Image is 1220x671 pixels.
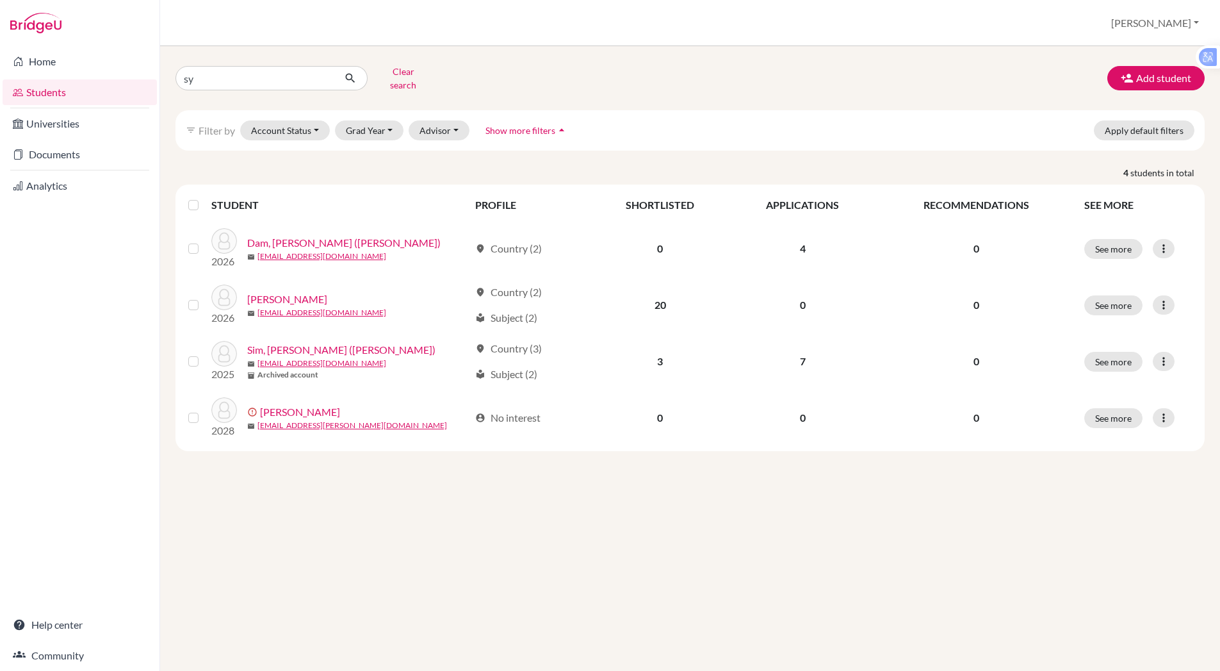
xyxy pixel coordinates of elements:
span: mail [247,253,255,261]
span: local_library [475,369,485,379]
b: Archived account [257,369,318,381]
p: 2025 [211,367,237,382]
span: account_circle [475,413,485,423]
button: Add student [1107,66,1205,90]
img: Bridge-U [10,13,61,33]
i: filter_list [186,125,196,135]
a: [EMAIL_ADDRESS][DOMAIN_NAME] [257,358,386,369]
button: Account Status [240,120,330,140]
button: Advisor [409,120,469,140]
button: See more [1084,408,1143,428]
button: Apply default filters [1094,120,1194,140]
td: 0 [590,220,729,277]
a: [EMAIL_ADDRESS][PERSON_NAME][DOMAIN_NAME] [257,420,447,431]
th: STUDENT [211,190,468,220]
span: location_on [475,287,485,297]
img: Sobral Calvosa, Isabella [211,397,237,423]
button: Grad Year [335,120,404,140]
a: Documents [3,142,157,167]
span: location_on [475,244,485,254]
i: arrow_drop_up [555,124,568,137]
img: Dam, Bao Anh (Isabella) [211,228,237,254]
p: 0 [884,297,1069,313]
button: See more [1084,239,1143,259]
th: SHORTLISTED [590,190,729,220]
span: mail [247,310,255,317]
strong: 4 [1123,166,1130,179]
span: students in total [1130,166,1205,179]
td: 3 [590,333,729,390]
th: APPLICATIONS [729,190,876,220]
p: 0 [884,410,1069,426]
div: Country (2) [475,285,542,300]
td: 0 [590,390,729,446]
p: 0 [884,241,1069,256]
td: 20 [590,277,729,333]
span: Filter by [199,124,235,137]
span: inventory_2 [247,372,255,379]
p: 2028 [211,423,237,438]
span: location_on [475,344,485,354]
span: local_library [475,313,485,323]
div: Country (2) [475,241,542,256]
a: Analytics [3,173,157,199]
th: PROFILE [468,190,590,220]
a: [PERSON_NAME] [247,292,327,307]
button: See more [1084,295,1143,315]
input: Find student by name... [175,66,334,90]
a: [EMAIL_ADDRESS][DOMAIN_NAME] [257,251,386,262]
p: 2026 [211,254,237,269]
span: mail [247,422,255,430]
th: SEE MORE [1077,190,1200,220]
a: [PERSON_NAME] [260,404,340,420]
button: [PERSON_NAME] [1105,11,1205,35]
p: 0 [884,354,1069,369]
a: Sim, [PERSON_NAME] ([PERSON_NAME]) [247,342,435,358]
a: Community [3,643,157,668]
p: 2026 [211,310,237,326]
img: Park, Isabella [211,285,237,310]
span: Show more filters [485,125,555,136]
th: RECOMMENDATIONS [876,190,1077,220]
div: No interest [475,410,541,426]
span: mail [247,360,255,368]
a: Students [3,79,157,105]
div: Country (3) [475,341,542,356]
div: Subject (2) [475,310,537,326]
a: Universities [3,111,157,137]
a: Home [3,49,157,74]
a: Help center [3,612,157,638]
div: Subject (2) [475,367,537,382]
td: 0 [729,277,876,333]
td: 4 [729,220,876,277]
a: [EMAIL_ADDRESS][DOMAIN_NAME] [257,307,386,319]
td: 0 [729,390,876,446]
a: Dam, [PERSON_NAME] ([PERSON_NAME]) [247,235,441,251]
button: Show more filtersarrow_drop_up [475,120,579,140]
span: error_outline [247,407,260,417]
img: Sim, SoHyung (Isabella) [211,341,237,367]
td: 7 [729,333,876,390]
button: Clear search [368,62,439,95]
button: See more [1084,352,1143,372]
